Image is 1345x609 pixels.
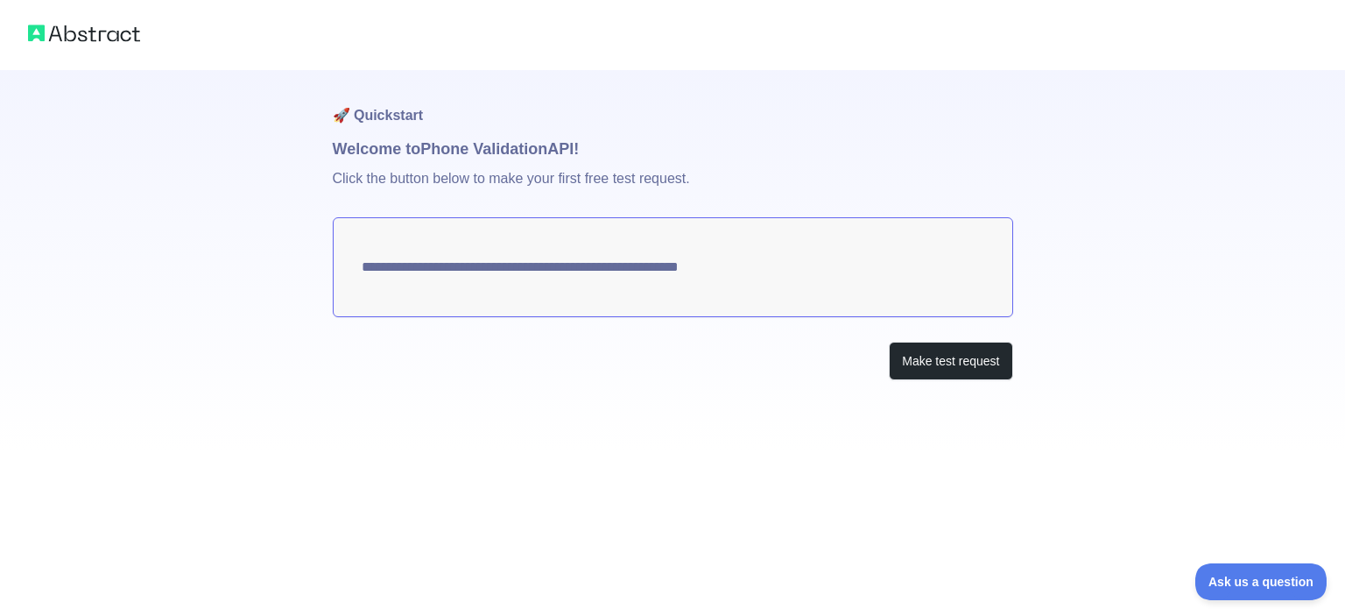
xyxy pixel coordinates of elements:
iframe: Toggle Customer Support [1195,563,1327,600]
h1: 🚀 Quickstart [333,70,1013,137]
button: Make test request [889,342,1012,381]
h1: Welcome to Phone Validation API! [333,137,1013,161]
p: Click the button below to make your first free test request. [333,161,1013,217]
img: Abstract logo [28,21,140,46]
